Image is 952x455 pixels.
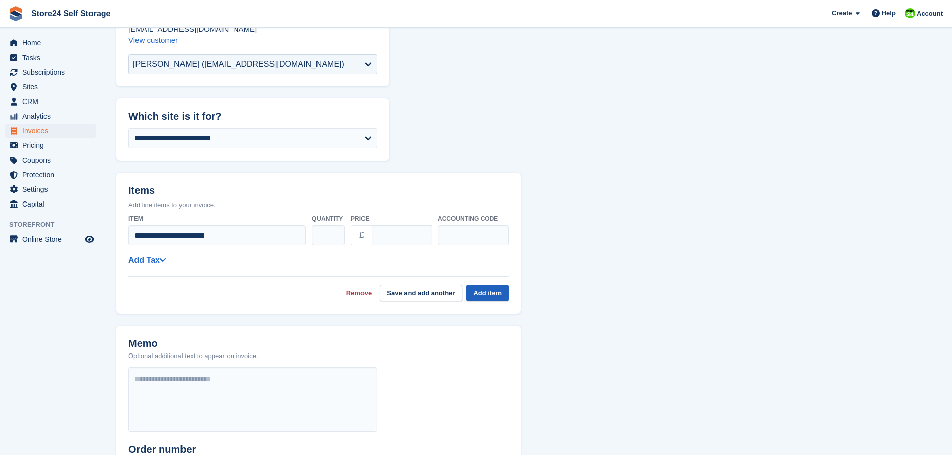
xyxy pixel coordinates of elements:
h2: Items [128,185,509,198]
a: Preview store [83,233,96,245]
span: Account [917,9,943,19]
span: Coupons [22,153,83,167]
a: menu [5,153,96,167]
a: menu [5,232,96,246]
a: Store24 Self Storage [27,5,115,22]
span: Analytics [22,109,83,123]
label: Price [351,214,432,223]
span: Protection [22,168,83,182]
span: Capital [22,197,83,211]
p: Add line items to your invoice. [128,200,509,210]
span: Create [832,8,852,18]
label: Quantity [312,214,345,223]
a: menu [5,94,96,109]
div: [PERSON_NAME] ([EMAIL_ADDRESS][DOMAIN_NAME]) [133,58,344,70]
p: [EMAIL_ADDRESS][DOMAIN_NAME] [128,24,377,35]
span: Storefront [9,220,101,230]
button: Add item [466,285,509,301]
span: Online Store [22,232,83,246]
span: Subscriptions [22,65,83,79]
span: Pricing [22,138,83,153]
span: Invoices [22,124,83,138]
a: View customer [128,36,178,44]
span: Tasks [22,50,83,65]
h2: Memo [128,338,258,349]
a: menu [5,36,96,50]
span: Sites [22,80,83,94]
a: menu [5,182,96,196]
img: stora-icon-8386f47178a22dfd0bd8f6a31ec36ba5ce8667c1dd55bd0f319d3a0aa187defe.svg [8,6,23,21]
a: menu [5,65,96,79]
h2: Which site is it for? [128,111,377,122]
a: Add Tax [128,256,166,264]
label: Accounting code [438,214,509,223]
a: menu [5,80,96,94]
a: menu [5,138,96,153]
button: Save and add another [380,285,462,301]
span: CRM [22,94,83,109]
a: menu [5,124,96,138]
a: menu [5,50,96,65]
span: Home [22,36,83,50]
a: menu [5,109,96,123]
label: Item [128,214,306,223]
img: Robert Sears [905,8,915,18]
p: Optional additional text to appear on invoice. [128,351,258,361]
a: menu [5,197,96,211]
a: Remove [346,288,372,298]
span: Help [882,8,896,18]
span: Settings [22,182,83,196]
a: menu [5,168,96,182]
